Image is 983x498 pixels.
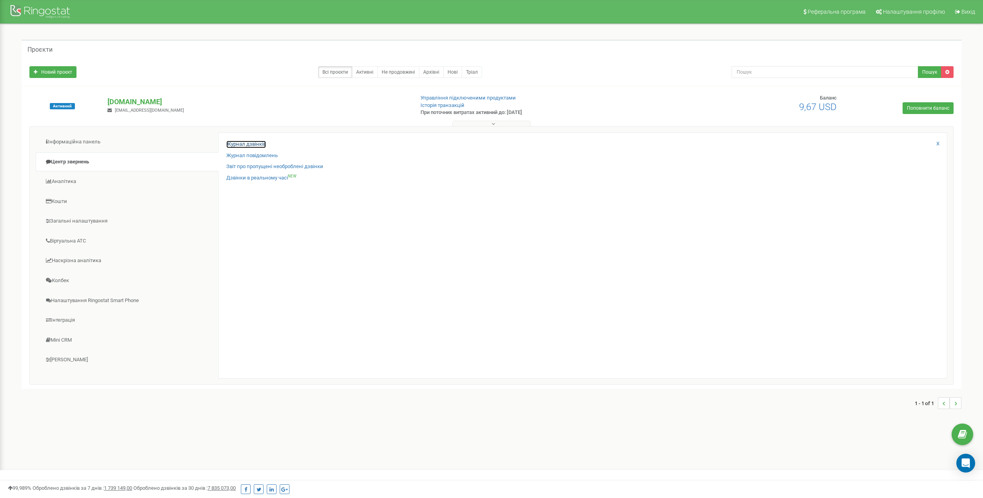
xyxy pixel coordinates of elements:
[226,141,266,148] a: Журнал дзвінків
[421,109,643,116] p: При поточних витратах активний до: [DATE]
[903,102,954,114] a: Поповнити баланс
[918,66,941,78] button: Пошук
[107,97,408,107] p: [DOMAIN_NAME]
[732,66,919,78] input: Пошук
[50,103,75,109] span: Активний
[226,163,323,170] a: Звіт про пропущені необроблені дзвінки
[36,232,218,251] a: Віртуальна АТС
[820,95,837,101] span: Баланс
[883,9,945,15] span: Налаштування профілю
[36,331,218,350] a: Mini CRM
[36,212,218,231] a: Загальні налаштування
[377,66,419,78] a: Не продовжені
[956,454,975,473] div: Open Intercom Messenger
[419,66,444,78] a: Архівні
[36,291,218,310] a: Налаштування Ringostat Smart Phone
[226,174,297,182] a: Дзвінки в реальному часіNEW
[915,389,961,417] nav: ...
[961,9,975,15] span: Вихід
[226,152,278,159] a: Журнал повідомлень
[288,174,297,178] sup: NEW
[799,101,837,112] span: 9,67 USD
[36,132,218,152] a: Інформаційна панель
[29,66,76,78] a: Новий проєкт
[352,66,378,78] a: Активні
[36,192,218,211] a: Кошти
[27,46,53,53] h5: Проєкти
[462,66,482,78] a: Тріал
[443,66,462,78] a: Нові
[36,311,218,330] a: Інтеграція
[421,102,464,108] a: Історія транзакцій
[318,66,352,78] a: Всі проєкти
[36,271,218,290] a: Колбек
[36,350,218,369] a: [PERSON_NAME]
[421,95,516,101] a: Управління підключеними продуктами
[915,397,938,409] span: 1 - 1 of 1
[115,108,184,113] span: [EMAIL_ADDRESS][DOMAIN_NAME]
[808,9,866,15] span: Реферальна програма
[36,152,218,172] a: Центр звернень
[36,172,218,191] a: Аналiтика
[36,251,218,270] a: Наскрізна аналітика
[936,140,939,148] a: X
